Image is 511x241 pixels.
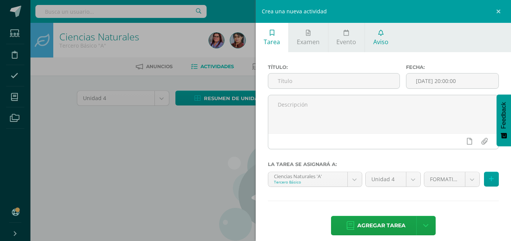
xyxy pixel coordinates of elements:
[264,38,280,46] span: Tarea
[256,23,288,52] a: Tarea
[424,172,479,187] a: FORMATIVO (60.0%)
[406,64,499,70] label: Fecha:
[268,172,362,187] a: Ciencias Naturales 'A'Tercero Básico
[430,172,459,187] span: FORMATIVO (60.0%)
[336,38,356,46] span: Evento
[497,94,511,146] button: Feedback - Mostrar encuesta
[406,73,498,88] input: Fecha de entrega
[297,38,320,46] span: Examen
[366,172,420,187] a: Unidad 4
[357,216,406,235] span: Agregar tarea
[268,161,499,167] label: La tarea se asignará a:
[274,179,342,185] div: Tercero Básico
[289,23,328,52] a: Examen
[328,23,365,52] a: Evento
[274,172,342,179] div: Ciencias Naturales 'A'
[373,38,388,46] span: Aviso
[268,64,400,70] label: Título:
[365,23,396,52] a: Aviso
[371,172,400,187] span: Unidad 4
[268,73,400,88] input: Título
[500,102,507,129] span: Feedback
